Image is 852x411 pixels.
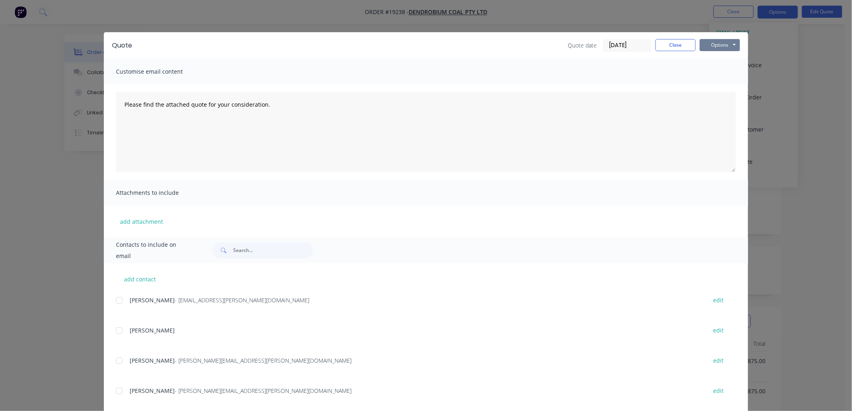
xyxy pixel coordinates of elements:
button: Options [700,39,740,51]
input: Search... [233,242,313,258]
span: [PERSON_NAME] [130,326,175,334]
span: [PERSON_NAME] [130,296,175,304]
button: add attachment [116,215,167,227]
button: edit [708,385,728,396]
button: edit [708,325,728,336]
span: Quote date [568,41,597,50]
span: Contacts to include on email [116,239,192,262]
span: - [EMAIL_ADDRESS][PERSON_NAME][DOMAIN_NAME] [175,296,309,304]
button: edit [708,295,728,306]
span: [PERSON_NAME] [130,387,175,394]
textarea: Please find the attached quote for your consideration. [116,92,736,172]
button: edit [708,355,728,366]
span: - [PERSON_NAME][EMAIL_ADDRESS][PERSON_NAME][DOMAIN_NAME] [175,357,352,364]
span: Attachments to include [116,187,205,198]
span: [PERSON_NAME] [130,357,175,364]
span: Customise email content [116,66,205,77]
span: - [PERSON_NAME][EMAIL_ADDRESS][PERSON_NAME][DOMAIN_NAME] [175,387,352,394]
button: Close [656,39,696,51]
div: Quote [112,41,132,50]
button: add contact [116,273,164,285]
